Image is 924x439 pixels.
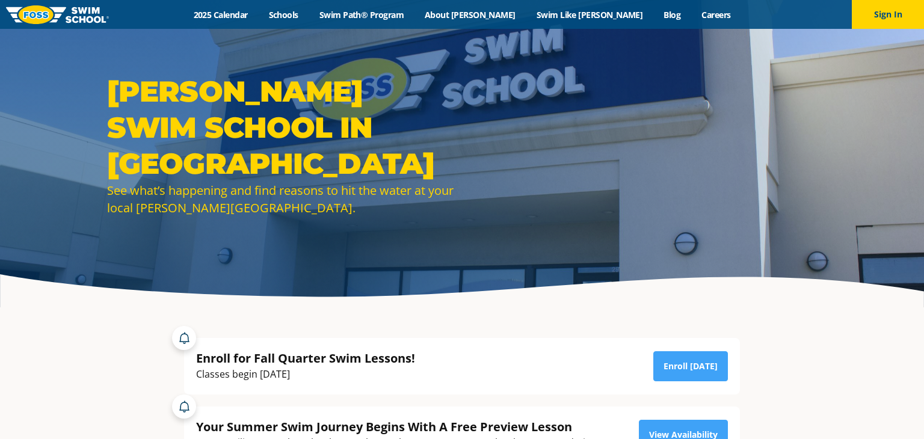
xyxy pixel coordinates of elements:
[196,350,415,366] div: Enroll for Fall Quarter Swim Lessons!
[309,9,414,20] a: Swim Path® Program
[6,5,109,24] img: FOSS Swim School Logo
[196,419,600,435] div: Your Summer Swim Journey Begins With A Free Preview Lesson
[653,351,728,381] a: Enroll [DATE]
[107,73,456,182] h1: [PERSON_NAME] Swim School in [GEOGRAPHIC_DATA]
[653,9,691,20] a: Blog
[691,9,741,20] a: Careers
[196,366,415,382] div: Classes begin [DATE]
[526,9,653,20] a: Swim Like [PERSON_NAME]
[414,9,526,20] a: About [PERSON_NAME]
[258,9,309,20] a: Schools
[107,182,456,216] div: See what’s happening and find reasons to hit the water at your local [PERSON_NAME][GEOGRAPHIC_DATA].
[183,9,258,20] a: 2025 Calendar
